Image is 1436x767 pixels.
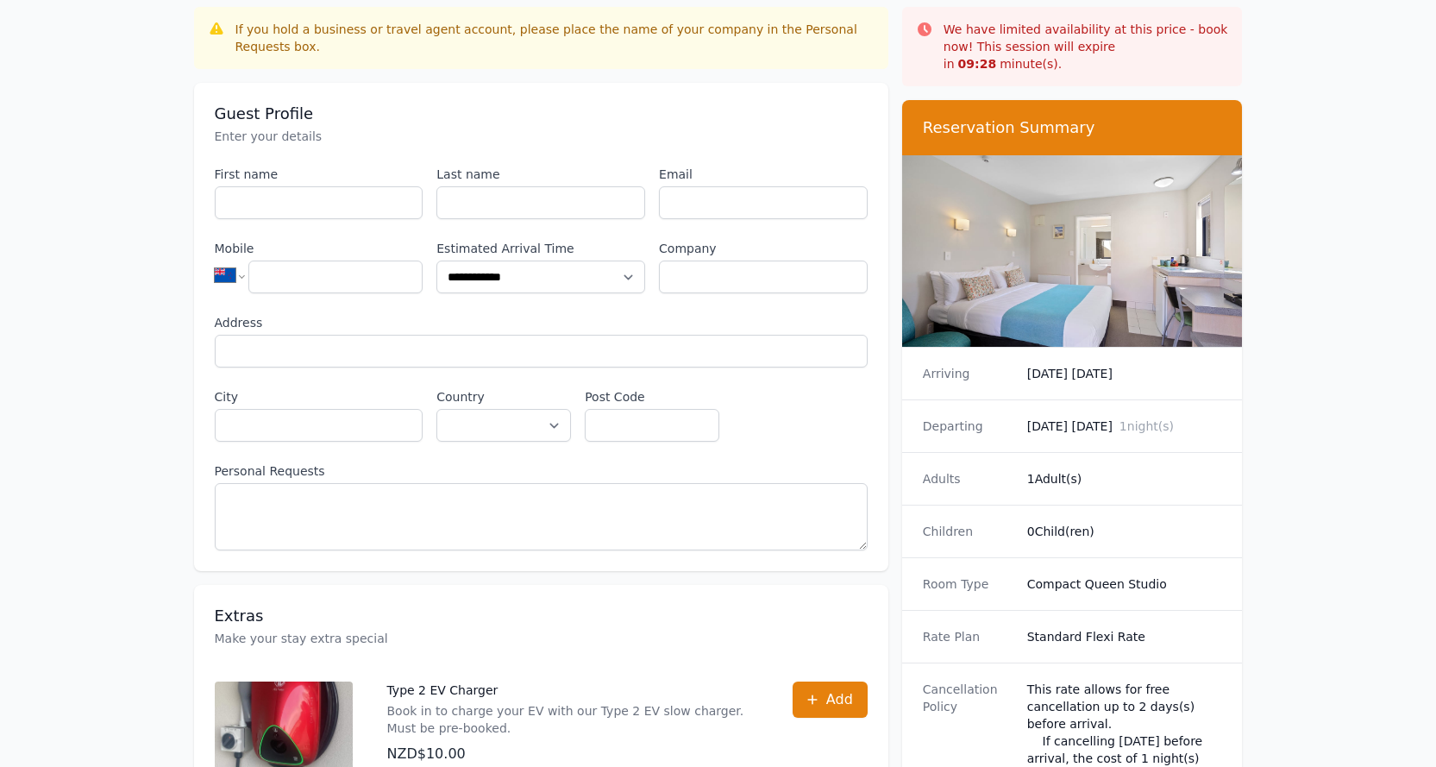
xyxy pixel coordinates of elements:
dd: Standard Flexi Rate [1027,628,1222,645]
span: 1 night(s) [1119,419,1174,433]
p: Enter your details [215,128,868,145]
dt: Rate Plan [923,628,1013,645]
label: Last name [436,166,645,183]
strong: 09 : 28 [958,57,997,71]
dd: [DATE] [DATE] [1027,365,1222,382]
dt: Adults [923,470,1013,487]
label: Mobile [215,240,423,257]
dd: 0 Child(ren) [1027,523,1222,540]
dd: 1 Adult(s) [1027,470,1222,487]
p: Type 2 EV Charger [387,682,758,699]
dt: Room Type [923,575,1013,593]
dt: Children [923,523,1013,540]
dd: [DATE] [DATE] [1027,418,1222,435]
button: Add [793,682,868,718]
h3: Extras [215,606,868,626]
h3: Guest Profile [215,104,868,124]
dd: Compact Queen Studio [1027,575,1222,593]
label: Company [659,240,868,257]
span: Add [826,689,853,710]
dt: Arriving [923,365,1013,382]
p: We have limited availability at this price - book now! This session will expire in minute(s). [944,21,1229,72]
label: Estimated Arrival Time [436,240,645,257]
label: Personal Requests [215,462,868,480]
p: Book in to charge your EV with our Type 2 EV slow charger. Must be pre-booked. [387,702,758,737]
label: Address [215,314,868,331]
div: If you hold a business or travel agent account, please place the name of your company in the Pers... [235,21,875,55]
img: Compact Queen Studio [902,155,1243,347]
p: Make your stay extra special [215,630,868,647]
label: Post Code [585,388,719,406]
dt: Departing [923,418,1013,435]
p: NZD$10.00 [387,744,758,764]
h3: Reservation Summary [923,117,1222,138]
label: First name [215,166,423,183]
label: Country [436,388,571,406]
label: Email [659,166,868,183]
label: City [215,388,423,406]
